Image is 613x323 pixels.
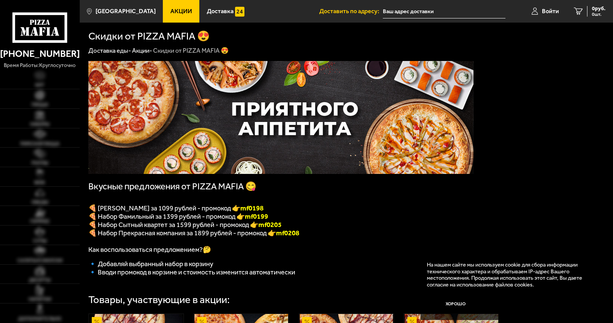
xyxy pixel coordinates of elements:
span: 🍕 Набор Фамильный за 1399 рублей - промокод 👉 [88,212,268,221]
input: Ваш адрес доставки [383,5,505,18]
span: 🔹 Добавляй выбранный набор в корзину [88,260,213,268]
h1: Скидки от PIZZA MAFIA 😍 [88,31,210,41]
p: На нашем сайте мы используем cookie для сбора информации технического характера и обрабатываем IP... [427,262,593,288]
span: Супы [33,239,47,244]
img: 15daf4d41897b9f0e9f617042186c801.svg [235,7,244,16]
span: Дополнительно [18,317,61,321]
span: WOK [34,180,45,185]
span: Напитки [29,297,51,302]
span: Войти [542,8,559,14]
div: Товары, участвующие в акции: [88,295,230,305]
span: 0 руб. [592,6,605,11]
span: Пицца [32,102,48,107]
span: Десерты [29,278,50,283]
font: mf0198 [240,204,264,212]
span: 0 шт. [592,12,605,17]
a: Акции- [132,47,152,54]
span: Хит [35,83,44,88]
span: Доставить по адресу: [319,8,383,14]
img: 1024x1024 [88,61,473,174]
span: Обеды [32,200,48,205]
span: Как воспользоваться предложением?🤔 [88,245,211,254]
b: mf0199 [245,212,268,221]
span: Горячее [30,219,50,224]
a: Доставка еды- [88,47,131,54]
span: Акции [170,8,192,14]
span: Салаты и закуски [17,258,62,263]
div: Скидки от PIZZA MAFIA 😍 [153,46,229,55]
span: mf0208 [276,229,299,237]
button: Хорошо [427,294,484,314]
span: Доставка [207,8,234,14]
span: 🍕 Набор Сытный квартет за 1599 рублей - промокод 👉 [88,221,282,229]
span: Вкусные предложения от PIZZA MAFIA 😋 [88,181,256,192]
span: Роллы [32,161,48,166]
span: Римская пицца [20,142,59,146]
span: 🍕 [PERSON_NAME] за 1099 рублей - промокод 👉 [88,204,264,212]
span: [GEOGRAPHIC_DATA] [96,8,156,14]
span: 🔹 Вводи промокод в корзине и стоимость изменится автоматически [88,268,295,276]
span: Наборы [30,122,49,127]
span: 🍕 Набор Прекрасная компания за 1899 рублей - промокод 👉 [88,229,276,237]
b: mf0205 [258,221,282,229]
